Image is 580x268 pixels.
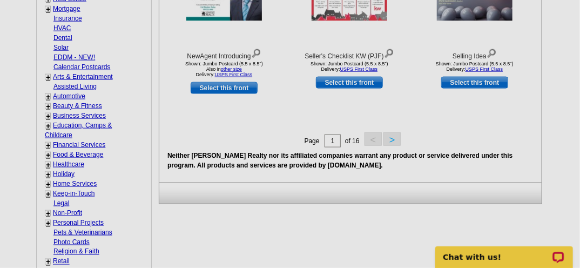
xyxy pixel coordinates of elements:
[46,170,50,179] a: +
[53,83,97,90] a: Assisted Living
[46,219,50,227] a: +
[46,92,50,101] a: +
[53,229,112,236] a: Pets & Veterinarians
[46,5,50,14] a: +
[415,46,534,61] div: Selling Idea
[53,190,95,197] a: Keep-in-Touch
[53,92,85,100] a: Automotive
[46,190,50,198] a: +
[53,141,105,149] a: Financial Services
[215,72,253,77] a: USPS First Class
[46,151,50,159] a: +
[46,112,50,120] a: +
[46,122,50,130] a: +
[46,209,50,218] a: +
[466,66,503,72] a: USPS First Class
[206,66,242,72] span: Also in
[384,46,394,58] img: view design details
[46,160,50,169] a: +
[46,180,50,189] a: +
[365,132,382,146] button: <
[53,170,75,178] a: Holiday
[53,5,80,12] a: Mortgage
[53,199,69,207] a: Legal
[340,66,378,72] a: USPS First Class
[415,61,534,72] div: Shown: Jumbo Postcard (5.5 x 8.5") Delivery:
[251,46,261,58] img: view design details
[53,112,106,119] a: Business Services
[53,248,99,256] a: Religion & Faith
[428,234,580,268] iframe: LiveChat chat widget
[45,122,112,139] a: Education, Camps & Childcare
[165,46,284,61] div: NewAgent Introducing
[53,180,97,187] a: Home Services
[487,46,497,58] img: view design details
[53,15,82,22] a: Insurance
[53,102,102,110] a: Beauty & Fitness
[53,53,95,61] a: EDDM - NEW!
[53,63,110,71] a: Calendar Postcards
[305,137,320,145] span: Page
[290,61,409,72] div: Shown: Jumbo Postcard (5.5 x 8.5") Delivery:
[53,24,71,32] a: HVAC
[53,151,103,158] a: Food & Beverage
[46,102,50,111] a: +
[53,34,72,42] a: Dental
[53,44,69,51] a: Solar
[53,73,113,81] a: Arts & Entertainment
[345,137,360,145] span: of 16
[53,160,84,168] a: Healthcare
[316,77,383,89] a: use this design
[46,141,50,150] a: +
[383,132,401,146] button: >
[221,66,242,72] a: other size
[53,258,70,265] a: Retail
[191,82,258,94] a: use this design
[53,209,82,217] a: Non-Profit
[290,46,409,61] div: Seller's Checklist KW (PJF)
[53,238,90,246] a: Photo Cards
[53,219,104,226] a: Personal Projects
[441,77,508,89] a: use this design
[165,61,284,77] div: Shown: Jumbo Postcard (5.5 x 8.5") Delivery:
[46,73,50,82] a: +
[46,258,50,266] a: +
